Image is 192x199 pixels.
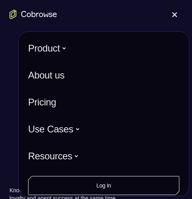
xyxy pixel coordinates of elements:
[28,146,79,166] button: Resources
[28,176,179,195] a: Log In
[28,92,179,113] a: Pricing
[28,65,179,86] a: About us
[28,38,67,59] button: Product
[28,119,80,140] button: Use Cases
[10,10,57,19] a: Go to the home page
